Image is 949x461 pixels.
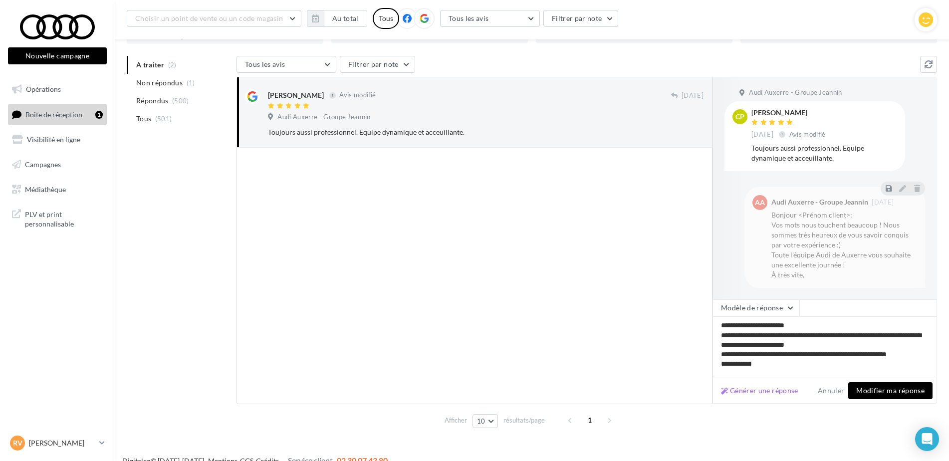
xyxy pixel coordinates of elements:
[735,112,744,122] span: CP
[373,8,399,29] div: Tous
[751,109,828,116] div: [PERSON_NAME]
[717,385,802,397] button: Générer une réponse
[339,91,376,99] span: Avis modifié
[712,299,799,316] button: Modèle de réponse
[324,10,367,27] button: Au total
[771,199,868,206] div: Audi Auxerre - Groupe Jeannin
[340,56,415,73] button: Filtrer par note
[682,91,704,100] span: [DATE]
[8,47,107,64] button: Nouvelle campagne
[95,111,103,119] div: 1
[136,78,183,88] span: Non répondus
[915,427,939,451] div: Open Intercom Messenger
[245,60,285,68] span: Tous les avis
[6,79,109,100] a: Opérations
[6,129,109,150] a: Visibilité en ligne
[136,114,151,124] span: Tous
[25,110,82,118] span: Boîte de réception
[473,414,498,428] button: 10
[848,382,933,399] button: Modifier ma réponse
[749,88,842,97] span: Audi Auxerre - Groupe Jeannin
[771,210,917,280] div: Bonjour <Prénom client>; Vos mots nous touchent beaucoup ! Nous sommes très heureux de vous savoi...
[25,208,103,229] span: PLV et print personnalisable
[543,10,619,27] button: Filtrer par note
[127,10,301,27] button: Choisir un point de vente ou un code magasin
[25,160,61,169] span: Campagnes
[172,97,189,105] span: (500)
[6,154,109,175] a: Campagnes
[440,10,540,27] button: Tous les avis
[268,127,639,137] div: Toujours aussi professionnel. Equipe dynamique et acceuillante.
[27,135,80,144] span: Visibilité en ligne
[307,10,367,27] button: Au total
[6,104,109,125] a: Boîte de réception1
[277,113,370,122] span: Audi Auxerre - Groupe Jeannin
[268,90,324,100] div: [PERSON_NAME]
[6,179,109,200] a: Médiathèque
[237,56,336,73] button: Tous les avis
[582,412,598,428] span: 1
[445,416,467,425] span: Afficher
[503,416,545,425] span: résultats/page
[751,130,773,139] span: [DATE]
[155,115,172,123] span: (501)
[755,198,765,208] span: AA
[13,438,22,448] span: RV
[8,434,107,453] a: RV [PERSON_NAME]
[26,85,61,93] span: Opérations
[25,185,66,193] span: Médiathèque
[6,204,109,233] a: PLV et print personnalisable
[449,14,489,22] span: Tous les avis
[136,96,169,106] span: Répondus
[135,14,283,22] span: Choisir un point de vente ou un code magasin
[751,143,897,163] div: Toujours aussi professionnel. Equipe dynamique et acceuillante.
[814,385,848,397] button: Annuler
[187,79,195,87] span: (1)
[872,199,894,206] span: [DATE]
[477,417,485,425] span: 10
[29,438,95,448] p: [PERSON_NAME]
[789,130,826,138] span: Avis modifié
